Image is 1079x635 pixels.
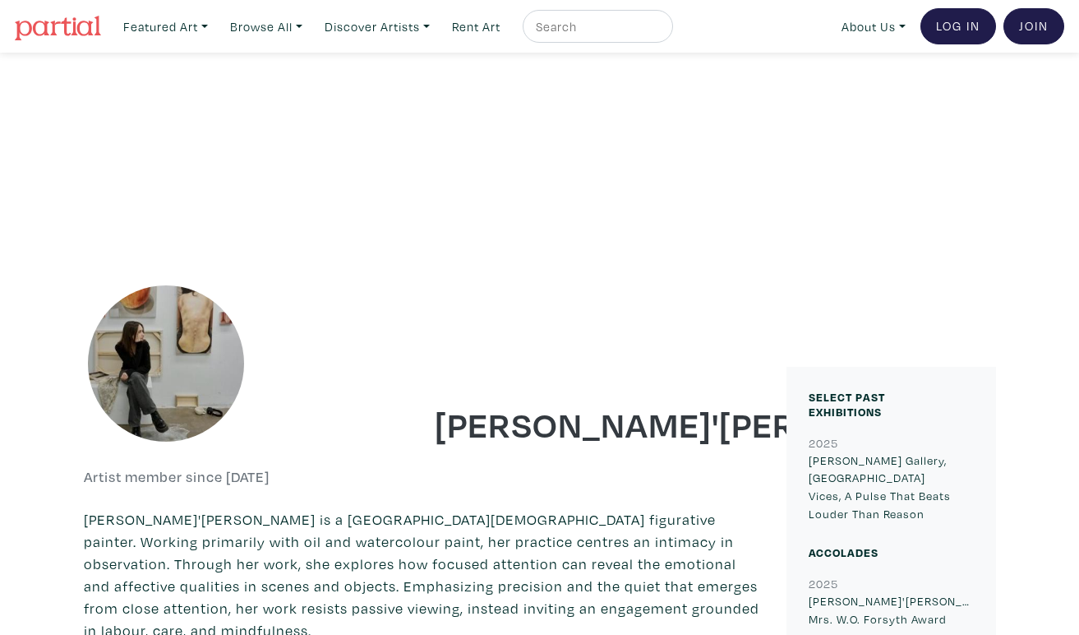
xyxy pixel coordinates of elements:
[116,10,215,44] a: Featured Art
[84,468,270,486] h6: Artist member since [DATE]
[809,576,838,591] small: 2025
[809,389,885,419] small: Select Past Exhibitions
[445,10,508,44] a: Rent Art
[809,545,878,560] small: Accolades
[84,281,248,446] img: phpThumb.php
[223,10,310,44] a: Browse All
[920,8,996,44] a: Log In
[534,16,657,37] input: Search
[317,10,437,44] a: Discover Artists
[809,592,974,628] p: [PERSON_NAME]'[PERSON_NAME] Mrs. W.O. Forsyth Award
[809,435,838,451] small: 2025
[834,10,913,44] a: About Us
[435,401,762,446] h1: [PERSON_NAME]'[PERSON_NAME]
[809,452,974,522] p: [PERSON_NAME] Gallery, [GEOGRAPHIC_DATA] Vices, A Pulse That Beats Louder Than Reason
[1003,8,1064,44] a: Join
